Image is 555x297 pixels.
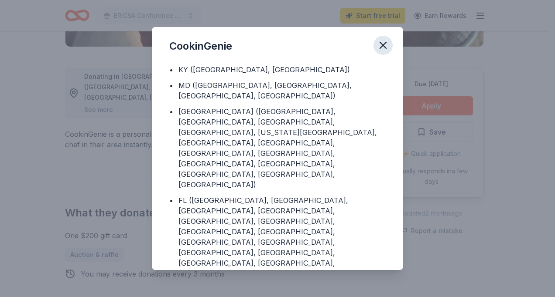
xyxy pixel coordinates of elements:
[169,106,173,117] div: •
[178,195,386,279] div: FL ([GEOGRAPHIC_DATA], [GEOGRAPHIC_DATA], [GEOGRAPHIC_DATA], [GEOGRAPHIC_DATA], [GEOGRAPHIC_DATA]...
[169,195,173,206] div: •
[169,64,173,75] div: •
[169,39,232,53] div: CookinGenie
[178,80,386,101] div: MD ([GEOGRAPHIC_DATA], [GEOGRAPHIC_DATA], [GEOGRAPHIC_DATA], [GEOGRAPHIC_DATA])
[178,106,386,190] div: [GEOGRAPHIC_DATA] ([GEOGRAPHIC_DATA], [GEOGRAPHIC_DATA], [GEOGRAPHIC_DATA], [GEOGRAPHIC_DATA], [U...
[169,80,173,91] div: •
[178,64,350,75] div: KY ([GEOGRAPHIC_DATA], [GEOGRAPHIC_DATA])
